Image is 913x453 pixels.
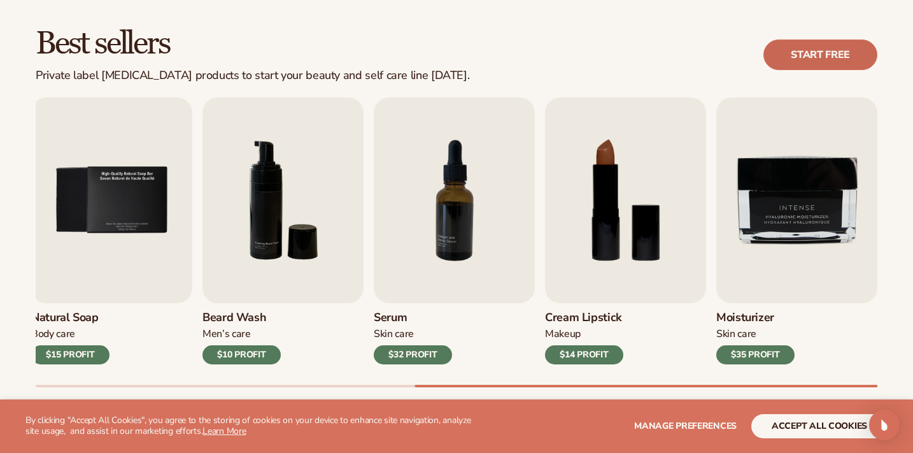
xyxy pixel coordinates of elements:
[31,97,192,364] a: 5 / 9
[36,27,469,61] h2: Best sellers
[374,97,535,364] a: 7 / 9
[202,311,281,325] h3: Beard Wash
[634,414,737,438] button: Manage preferences
[31,345,110,364] div: $15 PROFIT
[545,311,623,325] h3: Cream Lipstick
[25,415,475,437] p: By clicking "Accept All Cookies", you agree to the storing of cookies on your device to enhance s...
[31,327,110,341] div: Body Care
[545,327,623,341] div: Makeup
[202,425,246,437] a: Learn More
[751,414,888,438] button: accept all cookies
[374,345,452,364] div: $32 PROFIT
[545,97,706,364] a: 8 / 9
[31,311,110,325] h3: Natural Soap
[202,345,281,364] div: $10 PROFIT
[374,311,452,325] h3: Serum
[763,40,877,70] a: Start free
[634,420,737,432] span: Manage preferences
[716,327,795,341] div: Skin Care
[202,327,281,341] div: Men’s Care
[202,97,364,364] a: 6 / 9
[716,345,795,364] div: $35 PROFIT
[374,327,452,341] div: Skin Care
[869,410,900,440] div: Open Intercom Messenger
[716,311,795,325] h3: Moisturizer
[716,97,877,364] a: 9 / 9
[545,345,623,364] div: $14 PROFIT
[36,69,469,83] div: Private label [MEDICAL_DATA] products to start your beauty and self care line [DATE].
